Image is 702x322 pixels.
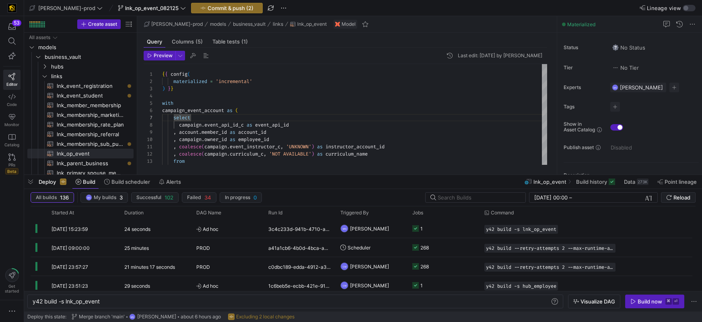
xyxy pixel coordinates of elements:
[654,175,700,189] button: Point lineage
[196,210,221,216] span: DAG Name
[564,65,604,71] span: Tier
[255,122,289,128] span: event_api_id
[196,276,259,295] span: Ad hoc
[620,175,652,189] button: Data273K
[230,129,235,135] span: as
[204,136,227,143] span: owner_id
[226,312,296,322] button: Excluding 2 local changes
[27,120,134,129] a: lnk_membership_rate_plan​​​​​​​​​​
[79,314,125,320] span: Merge branch 'main'
[51,72,132,81] span: links
[168,85,171,92] span: }
[27,158,134,168] a: lnk_parent_business​​​​​​​​​​
[129,314,136,320] div: MN
[31,276,692,295] div: Press SPACE to select this row.
[533,179,566,185] span: lnk_op_event
[204,122,244,128] span: event_api_id_c
[340,210,369,216] span: Triggered By
[31,192,74,203] button: All builds136
[57,168,124,178] span: lnk_primary_spouse_member_grouping​​​​​​​​​​
[51,62,132,71] span: hubs
[77,19,121,29] button: Create asset
[57,130,124,139] span: lnk_membership_referral​​​​​​​​​​
[86,194,92,201] div: MN
[225,195,250,200] span: In progress
[647,5,681,11] span: Lineage view
[564,104,604,110] span: Tags
[144,107,152,114] div: 6
[27,139,134,149] a: lnk_membership_sub_purchase_channel​​​​​​​​​​
[212,39,248,44] span: Table tests
[227,107,233,114] span: as
[3,90,21,110] a: Code
[420,257,429,276] div: 268
[350,219,389,238] span: [PERSON_NAME]
[116,3,188,13] button: lnk_op_event_082125
[238,136,269,143] span: employee_id
[567,21,595,27] span: Materialized
[147,39,162,44] span: Query
[273,21,283,27] span: links
[204,143,227,150] span: campaign
[151,21,203,27] span: [PERSON_NAME]-prod
[88,21,117,27] span: Create asset
[196,39,203,44] span: (5)
[612,64,639,71] span: No Tier
[311,143,314,150] span: )
[4,142,19,147] span: Catalog
[136,195,161,200] span: Successful
[202,122,204,128] span: .
[236,314,294,320] span: Excluding 2 local changes
[27,120,134,129] div: Press SPACE to select this row.
[144,92,152,100] div: 4
[264,276,336,295] div: 1c6beb5e-ecbb-421e-91a4-516c0a6297df
[51,264,88,270] span: [DATE] 23:57:27
[572,175,619,189] button: Build history
[210,21,226,27] span: models
[5,168,19,175] span: Beta
[27,149,134,158] div: Press SPACE to select this row.
[564,145,594,150] span: Publish asset
[27,110,134,120] a: lnk_membership_marketing​​​​​​​​​​
[38,43,132,52] span: models
[204,194,211,201] span: 34
[27,139,134,149] div: Press SPACE to select this row.
[6,82,18,87] span: Editor
[179,122,202,128] span: campaign
[51,283,88,289] span: [DATE] 23:51:23
[581,298,615,305] span: Visualize DAG
[27,52,134,62] div: Press SPACE to select this row.
[208,5,253,11] span: Commit & push (2)
[3,70,21,90] a: Editor
[350,257,389,276] span: [PERSON_NAME]
[36,195,57,200] span: All builds
[610,42,647,53] button: No statusNo Status
[57,91,124,100] span: lnk_event_student​​​​​​​​​​
[57,149,124,158] span: lnk_op_event​​​​​​​​​​
[162,100,173,106] span: with
[27,91,134,100] div: Press SPACE to select this row.
[27,100,134,110] div: Press SPACE to select this row.
[144,78,152,85] div: 2
[31,219,692,238] div: Press SPACE to select this row.
[612,44,645,51] span: No Status
[420,276,423,295] div: 1
[311,151,314,157] span: )
[253,194,257,201] span: 0
[57,159,124,168] span: lnk_parent_business​​​​​​​​​​
[144,136,152,143] div: 10
[227,151,230,157] span: .
[144,51,175,60] button: Preview
[27,33,134,42] div: Press SPACE to select this row.
[458,53,542,58] div: Last edit: [DATE] by [PERSON_NAME]
[624,179,635,185] span: Data
[45,52,132,62] span: business_vault
[171,71,187,77] span: config
[220,192,262,203] button: In progress0
[665,179,697,185] span: Point lineage
[3,19,21,34] button: 53
[27,314,66,320] span: Deploy this state:
[131,192,179,203] button: Successful102
[486,264,614,270] span: y42 build --retry-attempts 2 --max-runtime-all 1h
[3,265,21,297] button: Getstarted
